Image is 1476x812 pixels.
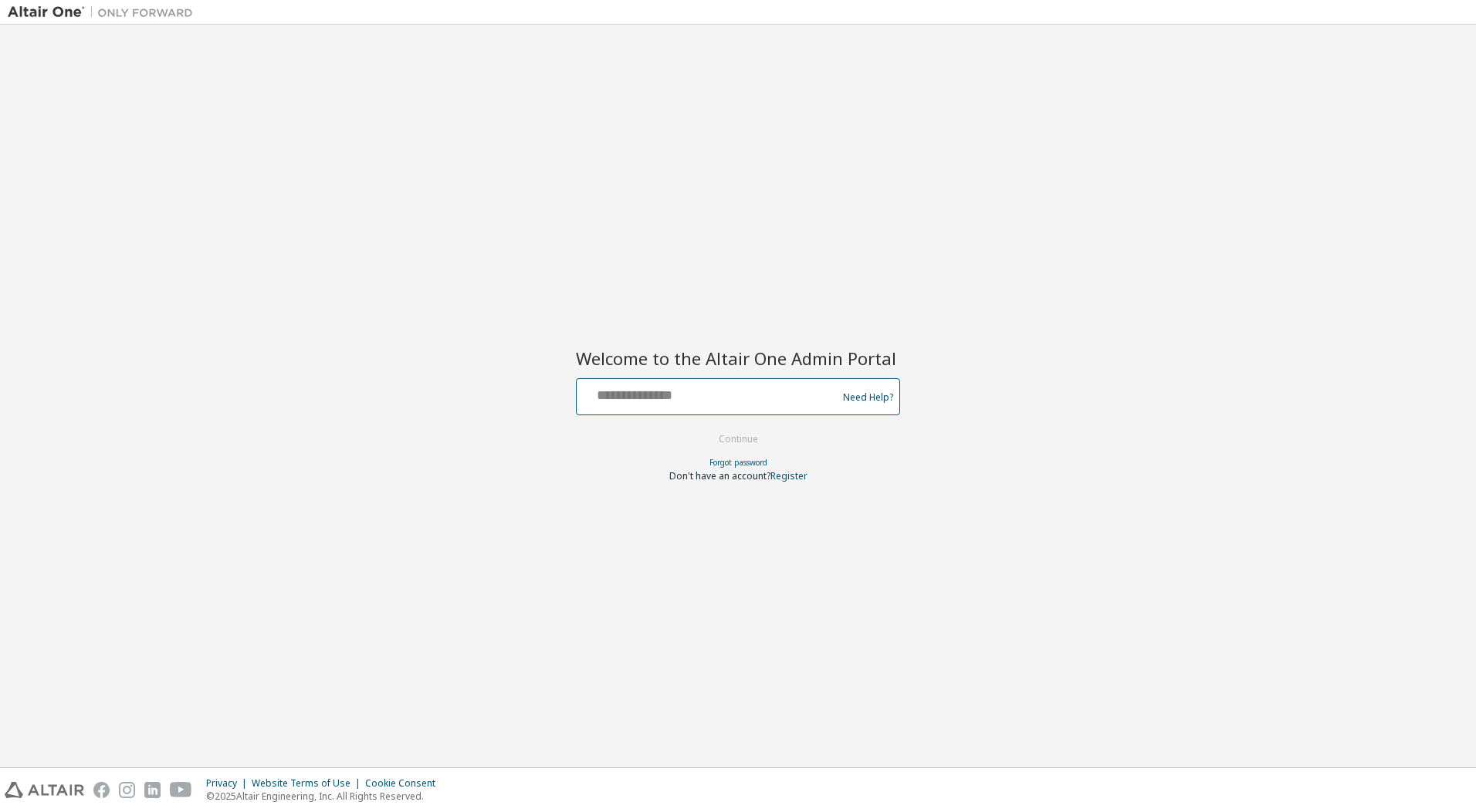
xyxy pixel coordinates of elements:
img: instagram.svg [119,782,135,798]
span: Don't have an account? [669,469,770,482]
img: Altair One [8,5,201,20]
div: Website Terms of Use [252,777,365,790]
h2: Welcome to the Altair One Admin Portal [576,347,900,369]
img: altair_logo.svg [5,782,84,798]
a: Forgot password [709,457,767,468]
p: © 2025 Altair Engineering, Inc. All Rights Reserved. [206,790,445,803]
img: youtube.svg [170,782,192,798]
a: Need Help? [843,397,893,398]
div: Privacy [206,777,252,790]
div: Cookie Consent [365,777,445,790]
a: Register [770,469,807,482]
img: linkedin.svg [144,782,161,798]
img: facebook.svg [93,782,110,798]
